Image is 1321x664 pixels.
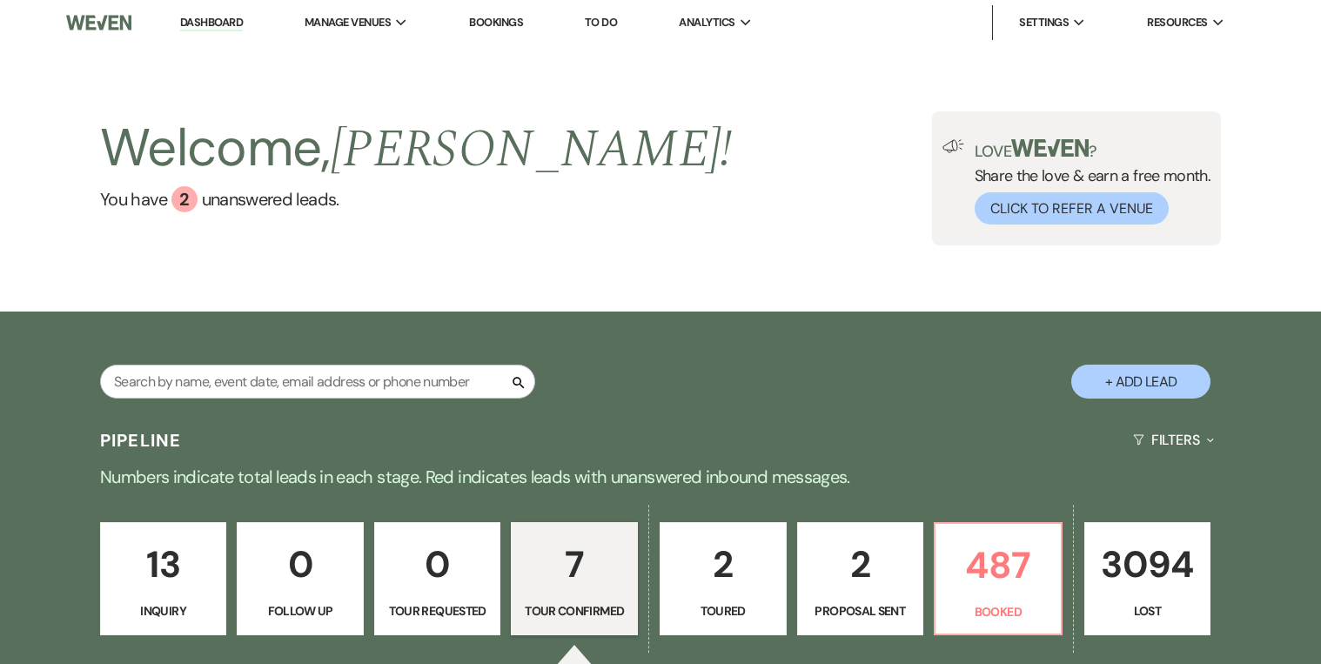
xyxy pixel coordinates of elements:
a: You have 2 unanswered leads. [100,186,733,212]
a: 7Tour Confirmed [511,522,638,635]
p: Booked [946,602,1050,621]
p: 487 [946,536,1050,594]
p: Toured [671,601,775,620]
span: Analytics [679,14,734,31]
p: Numbers indicate total leads in each stage. Red indicates leads with unanswered inbound messages. [34,463,1287,491]
h2: Welcome, [100,111,733,186]
p: Proposal Sent [808,601,913,620]
button: Click to Refer a Venue [975,192,1169,225]
p: 13 [111,535,216,594]
img: Weven Logo [66,4,131,41]
p: Love ? [975,139,1211,159]
button: Filters [1126,417,1221,463]
p: 3094 [1096,535,1200,594]
span: [PERSON_NAME] ! [331,110,733,190]
a: Bookings [469,15,523,30]
a: To Do [585,15,617,30]
p: Lost [1096,601,1200,620]
span: Settings [1019,14,1069,31]
a: Dashboard [180,15,243,31]
p: 7 [522,535,627,594]
img: weven-logo-green.svg [1011,139,1089,157]
a: 0Follow Up [237,522,364,635]
p: 2 [808,535,913,594]
span: Resources [1147,14,1207,31]
p: 0 [386,535,490,594]
span: Manage Venues [305,14,391,31]
p: Follow Up [248,601,352,620]
a: 13Inquiry [100,522,227,635]
h3: Pipeline [100,428,182,453]
div: 2 [171,186,198,212]
img: loud-speaker-illustration.svg [942,139,964,153]
p: Tour Confirmed [522,601,627,620]
div: Share the love & earn a free month. [964,139,1211,225]
p: 2 [671,535,775,594]
input: Search by name, event date, email address or phone number [100,365,535,399]
p: Inquiry [111,601,216,620]
a: 2Toured [660,522,787,635]
button: + Add Lead [1071,365,1210,399]
p: Tour Requested [386,601,490,620]
a: 0Tour Requested [374,522,501,635]
a: 3094Lost [1084,522,1211,635]
p: 0 [248,535,352,594]
a: 487Booked [934,522,1063,635]
a: 2Proposal Sent [797,522,924,635]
